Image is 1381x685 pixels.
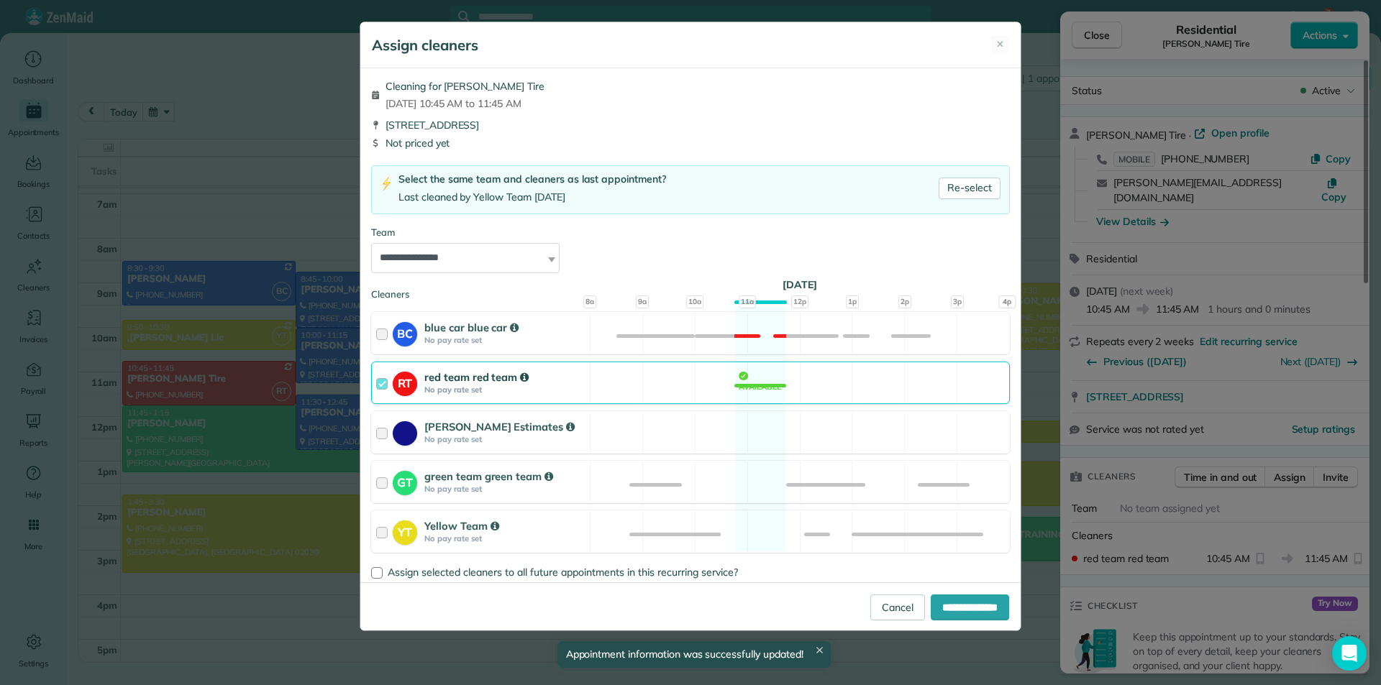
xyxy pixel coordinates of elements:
strong: green team green team [424,469,553,483]
strong: No pay rate set [424,484,585,494]
strong: blue car blue car [424,321,519,334]
strong: red team red team [424,370,529,384]
a: Re-select [939,178,1001,199]
strong: BC [393,322,417,343]
div: Cleaners [371,288,1010,292]
span: ✕ [996,37,1004,52]
span: Assign selected cleaners to all future appointments in this recurring service? [388,566,738,579]
img: lightning-bolt-icon-94e5364df696ac2de96d3a42b8a9ff6ba979493684c50e6bbbcda72601fa0d29.png [380,176,393,191]
strong: [PERSON_NAME] Estimates [424,420,575,433]
div: Appointment information was successfully updated! [557,641,830,668]
strong: GT [393,471,417,492]
div: Last cleaned by Yellow Team [DATE] [398,190,666,205]
strong: YT [393,520,417,541]
span: [DATE] 10:45 AM to 11:45 AM [386,96,544,111]
div: Team [371,226,1010,240]
a: Cancel [870,594,925,620]
strong: RT [393,372,417,392]
strong: No pay rate set [424,335,585,345]
h5: Assign cleaners [372,35,478,55]
strong: Yellow Team [424,519,499,533]
strong: No pay rate set [424,533,585,543]
div: Open Intercom Messenger [1332,636,1367,671]
div: Not priced yet [371,136,1010,150]
div: Select the same team and cleaners as last appointment? [398,172,666,187]
strong: No pay rate set [424,385,585,395]
span: Cleaning for [PERSON_NAME] Tire [386,79,544,93]
strong: No pay rate set [424,434,585,444]
div: [STREET_ADDRESS] [371,118,1010,132]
